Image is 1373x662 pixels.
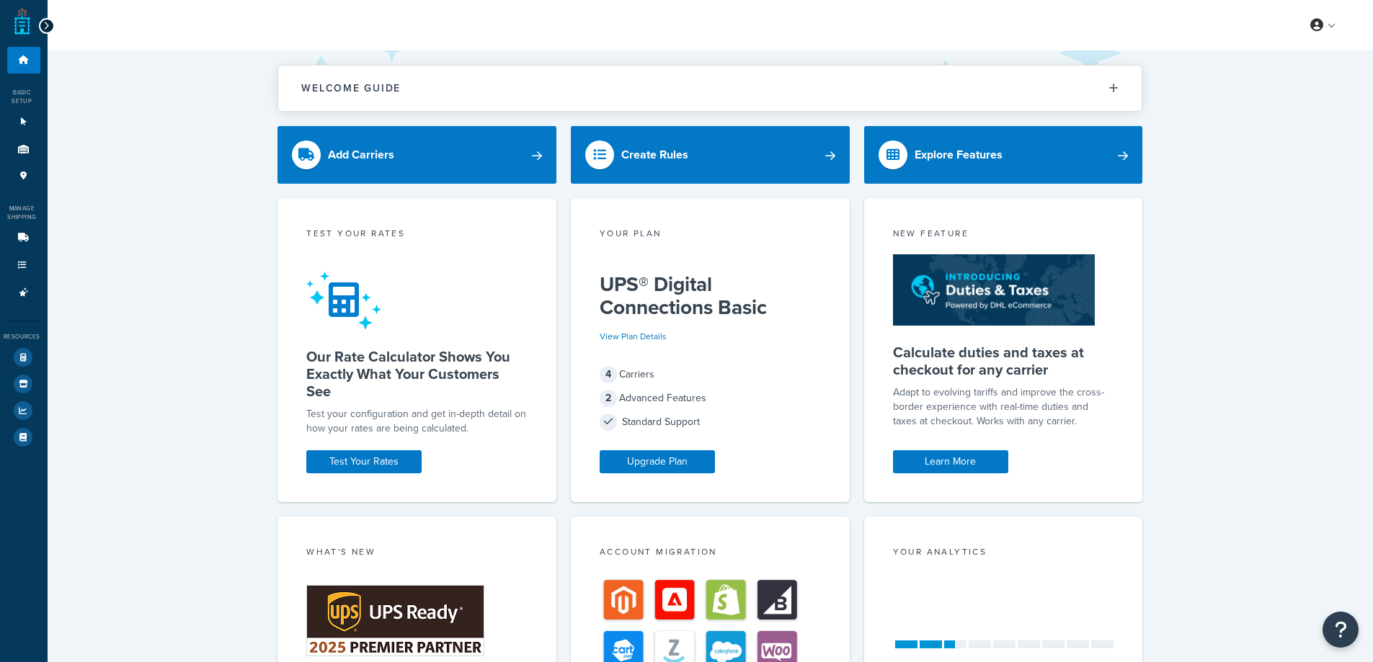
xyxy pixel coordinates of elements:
[278,66,1142,111] button: Welcome Guide
[7,136,40,163] li: Origins
[306,450,422,473] a: Test Your Rates
[893,545,1114,562] div: Your Analytics
[301,83,401,94] h2: Welcome Guide
[7,225,40,251] li: Carriers
[600,545,821,562] div: Account Migration
[306,545,528,562] div: What's New
[1323,612,1359,648] button: Open Resource Center
[893,344,1114,378] h5: Calculate duties and taxes at checkout for any carrier
[277,126,556,184] a: Add Carriers
[600,390,617,407] span: 2
[893,227,1114,243] div: New Feature
[7,424,40,450] li: Help Docs
[893,450,1008,473] a: Learn More
[328,145,394,165] div: Add Carriers
[7,47,40,73] li: Dashboard
[600,227,821,243] div: Your Plan
[600,364,821,385] div: Carriers
[7,371,40,397] li: Marketplace
[571,126,850,184] a: Create Rules
[915,145,1003,165] div: Explore Features
[600,412,821,432] div: Standard Support
[600,388,821,408] div: Advanced Features
[7,109,40,135] li: Websites
[600,366,617,383] span: 4
[600,273,821,319] h5: UPS® Digital Connections Basic
[600,330,667,343] a: View Plan Details
[7,344,40,370] li: Test Your Rates
[600,450,715,473] a: Upgrade Plan
[893,385,1114,429] p: Adapt to evolving tariffs and improve the cross-border experience with real-time duties and taxes...
[621,145,688,165] div: Create Rules
[7,252,40,279] li: Shipping Rules
[7,398,40,424] li: Analytics
[7,279,40,306] li: Advanced Features
[306,407,528,436] div: Test your configuration and get in-depth detail on how your rates are being calculated.
[7,163,40,189] li: Pickup Locations
[864,126,1143,184] a: Explore Features
[306,227,528,243] div: Test your rates
[306,348,528,400] h5: Our Rate Calculator Shows You Exactly What Your Customers See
